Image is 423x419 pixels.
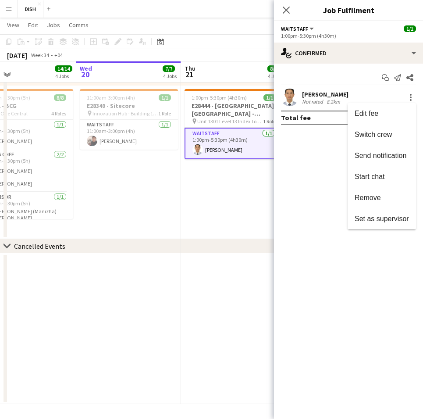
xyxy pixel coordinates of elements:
[355,215,409,222] span: Set as supervisor
[355,194,381,201] span: Remove
[355,110,378,117] span: Edit fee
[355,131,392,138] span: Switch crew
[348,166,416,187] button: Start chat
[355,173,384,180] span: Start chat
[348,124,416,145] button: Switch crew
[348,145,416,166] button: Send notification
[355,152,406,159] span: Send notification
[348,187,416,208] button: Remove
[348,208,416,229] button: Set as supervisor
[348,103,416,124] button: Edit fee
